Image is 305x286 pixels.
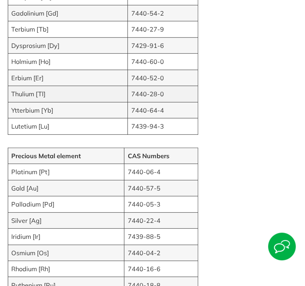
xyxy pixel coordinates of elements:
[124,196,198,212] td: 7440-05-3
[128,21,198,37] td: 7440-27-9
[124,261,198,277] td: 7440-16-6
[128,37,198,53] td: 7429-91-6
[128,152,169,160] strong: CAS Numbers
[8,86,128,102] td: Thulium [Tl]
[11,152,81,160] strong: Precious Metal element
[8,196,124,212] td: Palladium [Pd]
[8,54,128,70] td: Holmium [Ho]
[8,102,128,118] td: Ytterbium [Yb]
[8,118,128,134] td: Lutetium [Lu]
[128,102,198,118] td: 7440-64-4
[8,164,124,180] td: Platinum [Pt]
[8,5,128,21] td: Gadolinium [Gd]
[8,37,128,53] td: Dysprosium [Dy]
[8,212,124,228] td: Silver [Ag]
[8,245,124,261] td: Osmium [Os]
[8,229,124,245] td: Iridium [Ir]
[128,70,198,86] td: 7440-52-0
[124,164,198,180] td: 7440-06-4
[8,261,124,277] td: Rhodium [Rh]
[128,54,198,70] td: 7440-60-0
[268,233,296,260] img: Start Chat
[128,86,198,102] td: 7440-28-0
[124,180,198,196] td: 7440-57-5
[128,118,198,134] td: 7439-94-3
[128,5,198,21] td: 7440-54-2
[124,229,198,245] td: 7439-88-5
[8,70,128,86] td: Erbium [Er]
[124,212,198,228] td: 7440-22-4
[8,21,128,37] td: Terbium [Tb]
[8,180,124,196] td: Gold [Au]
[124,245,198,261] td: 7440-04-2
